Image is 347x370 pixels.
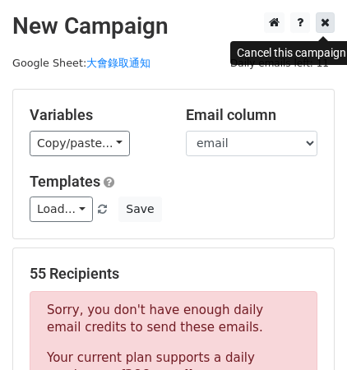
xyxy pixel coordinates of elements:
a: Templates [30,173,100,190]
div: 聊天小工具 [265,291,347,370]
h2: New Campaign [12,12,335,40]
a: Load... [30,197,93,222]
h5: Variables [30,106,161,124]
small: Google Sheet: [12,57,150,69]
a: 大會錄取通知 [86,57,150,69]
a: Daily emails left: 11 [224,57,335,69]
h5: Email column [186,106,317,124]
button: Save [118,197,161,222]
span: Daily emails left: 11 [224,54,335,72]
iframe: Chat Widget [265,291,347,370]
h5: 55 Recipients [30,265,317,283]
p: Sorry, you don't have enough daily email credits to send these emails. [47,302,300,336]
a: Copy/paste... [30,131,130,156]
